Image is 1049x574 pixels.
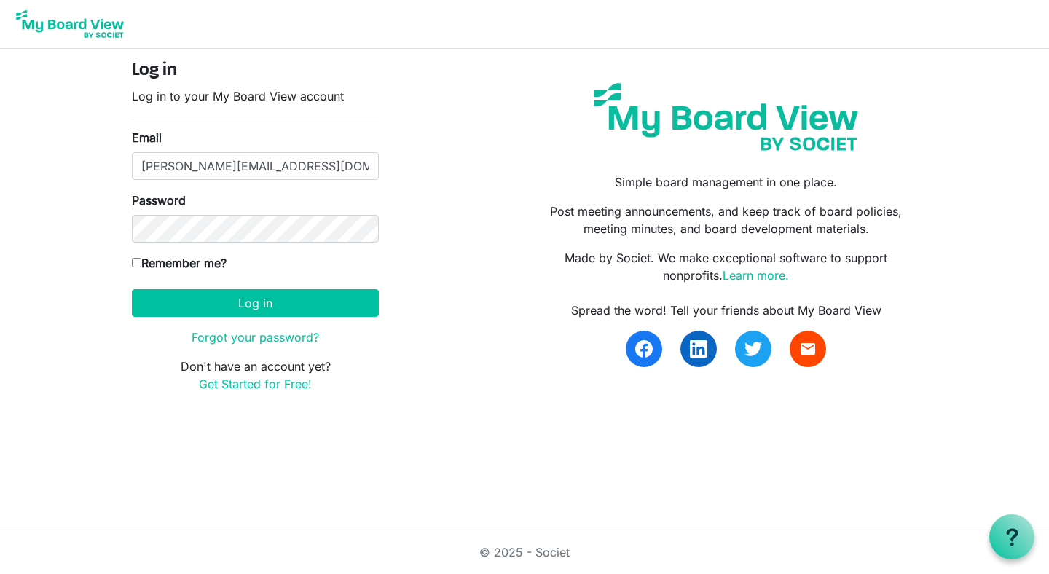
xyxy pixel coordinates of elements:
button: Log in [132,289,379,317]
label: Password [132,192,186,209]
img: facebook.svg [635,340,653,358]
img: My Board View Logo [12,6,128,42]
p: Don't have an account yet? [132,358,379,393]
h4: Log in [132,60,379,82]
p: Log in to your My Board View account [132,87,379,105]
p: Simple board management in one place. [535,173,917,191]
img: twitter.svg [744,340,762,358]
a: Get Started for Free! [199,377,312,391]
img: my-board-view-societ.svg [583,72,869,162]
p: Post meeting announcements, and keep track of board policies, meeting minutes, and board developm... [535,203,917,237]
a: Forgot your password? [192,330,319,345]
p: Made by Societ. We make exceptional software to support nonprofits. [535,249,917,284]
label: Email [132,129,162,146]
a: Learn more. [723,268,789,283]
img: linkedin.svg [690,340,707,358]
span: email [799,340,817,358]
div: Spread the word! Tell your friends about My Board View [535,302,917,319]
a: email [790,331,826,367]
a: © 2025 - Societ [479,545,570,559]
label: Remember me? [132,254,227,272]
input: Remember me? [132,258,141,267]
